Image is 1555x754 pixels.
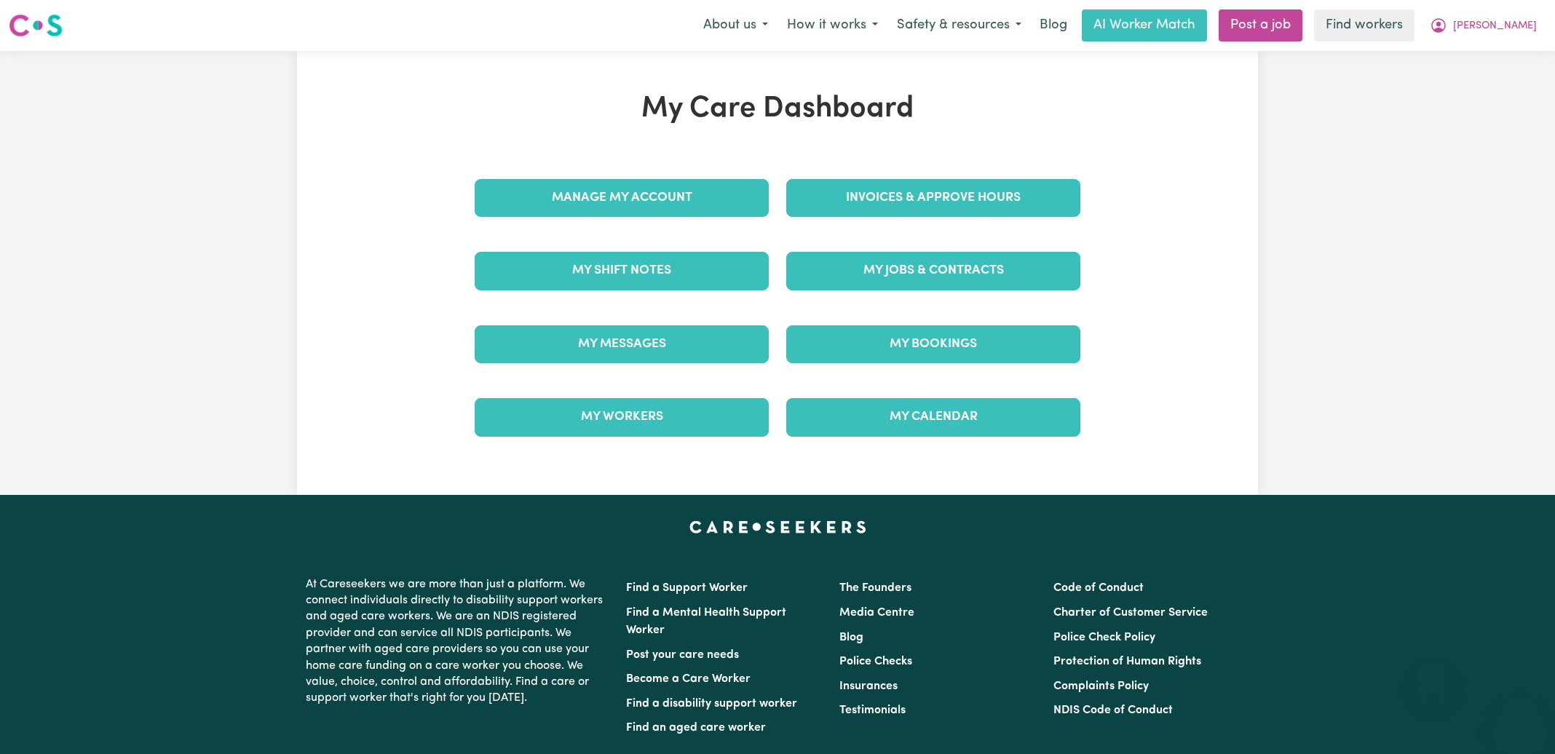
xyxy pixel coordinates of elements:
[1419,661,1448,690] iframe: Close message
[839,680,898,692] a: Insurances
[1420,10,1546,41] button: My Account
[626,698,797,710] a: Find a disability support worker
[9,12,63,39] img: Careseekers logo
[475,398,769,436] a: My Workers
[786,325,1080,363] a: My Bookings
[1053,656,1201,667] a: Protection of Human Rights
[839,582,911,594] a: The Founders
[475,325,769,363] a: My Messages
[9,9,63,42] a: Careseekers logo
[1053,607,1208,619] a: Charter of Customer Service
[839,705,906,716] a: Testimonials
[839,656,912,667] a: Police Checks
[1219,9,1302,41] a: Post a job
[626,649,739,661] a: Post your care needs
[1053,705,1173,716] a: NDIS Code of Conduct
[689,521,866,533] a: Careseekers home page
[1314,9,1414,41] a: Find workers
[1031,9,1076,41] a: Blog
[786,179,1080,217] a: Invoices & Approve Hours
[466,92,1089,127] h1: My Care Dashboard
[839,607,914,619] a: Media Centre
[887,10,1031,41] button: Safety & resources
[839,632,863,643] a: Blog
[626,582,748,594] a: Find a Support Worker
[1497,696,1543,742] iframe: Button to launch messaging window
[786,398,1080,436] a: My Calendar
[626,722,766,734] a: Find an aged care worker
[694,10,777,41] button: About us
[1053,632,1155,643] a: Police Check Policy
[1053,582,1144,594] a: Code of Conduct
[626,673,751,685] a: Become a Care Worker
[1053,680,1149,692] a: Complaints Policy
[786,252,1080,290] a: My Jobs & Contracts
[475,252,769,290] a: My Shift Notes
[475,179,769,217] a: Manage My Account
[777,10,887,41] button: How it works
[626,607,786,636] a: Find a Mental Health Support Worker
[1082,9,1207,41] a: AI Worker Match
[1453,18,1537,34] span: [PERSON_NAME]
[306,571,609,713] p: At Careseekers we are more than just a platform. We connect individuals directly to disability su...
